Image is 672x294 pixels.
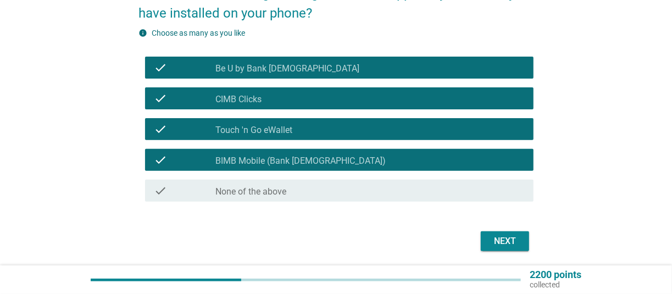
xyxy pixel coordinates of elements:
button: Next [481,231,529,251]
i: check [154,153,167,167]
label: None of the above [215,186,286,197]
label: CIMB Clicks [215,94,262,105]
label: Choose as many as you like [152,29,245,37]
i: check [154,123,167,136]
label: Touch 'n Go eWallet [215,125,292,136]
label: BIMB Mobile (Bank [DEMOGRAPHIC_DATA]) [215,156,386,167]
label: Be U by Bank [DEMOGRAPHIC_DATA] [215,63,359,74]
i: info [138,29,147,37]
p: collected [530,280,581,290]
i: check [154,61,167,74]
i: check [154,92,167,105]
div: Next [490,235,520,248]
i: check [154,184,167,197]
p: 2200 points [530,270,581,280]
